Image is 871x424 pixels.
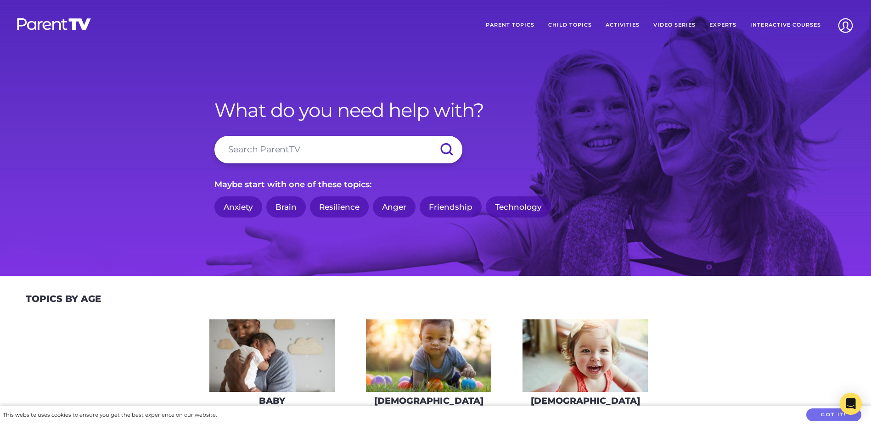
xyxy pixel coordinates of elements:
a: Resilience [310,196,369,218]
h3: [DEMOGRAPHIC_DATA] [374,396,483,406]
a: [DEMOGRAPHIC_DATA] [522,319,648,413]
a: Experts [702,14,743,37]
a: Anger [373,196,416,218]
a: Parent Topics [479,14,541,37]
h2: Topics By Age [26,293,101,304]
a: Interactive Courses [743,14,828,37]
button: Got it! [806,408,861,422]
a: Child Topics [541,14,599,37]
a: Friendship [420,196,482,218]
input: Search ParentTV [214,136,462,163]
a: [DEMOGRAPHIC_DATA] [365,319,492,413]
img: AdobeStock_144860523-275x160.jpeg [209,319,335,392]
h3: Baby [259,396,285,406]
a: Video Series [646,14,702,37]
img: iStock-678589610_super-275x160.jpg [523,319,648,392]
a: Anxiety [214,196,262,218]
input: Submit [430,136,462,163]
h1: What do you need help with? [214,99,657,122]
a: Technology [486,196,551,218]
div: Open Intercom Messenger [840,393,862,415]
img: Account [834,14,857,37]
div: This website uses cookies to ensure you get the best experience on our website. [3,410,217,420]
a: Activities [599,14,646,37]
img: parenttv-logo-white.4c85aaf.svg [16,17,92,31]
a: Brain [266,196,306,218]
img: iStock-620709410-275x160.jpg [366,319,491,392]
p: Maybe start with one of these topics: [214,177,657,192]
a: Baby [209,319,335,413]
h3: [DEMOGRAPHIC_DATA] [531,396,640,406]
